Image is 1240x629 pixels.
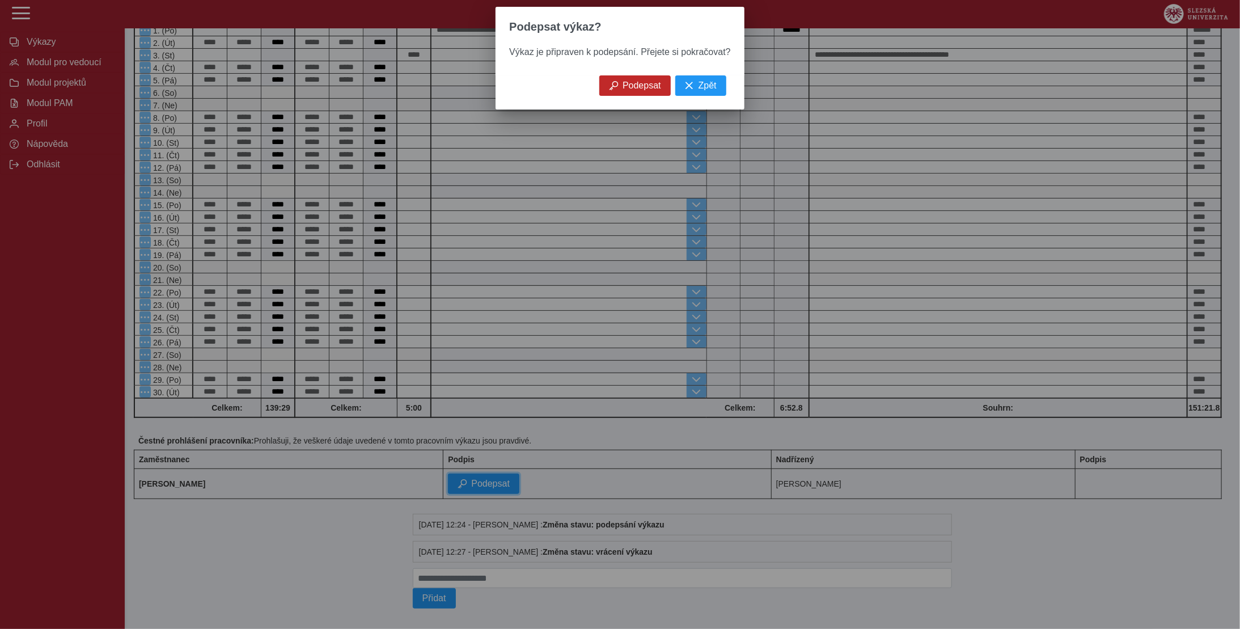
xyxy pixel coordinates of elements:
span: Zpět [699,81,717,91]
button: Zpět [675,75,726,96]
span: Výkaz je připraven k podepsání. Přejete si pokračovat? [509,47,730,57]
button: Podepsat [599,75,671,96]
span: Podepsat výkaz? [509,20,601,33]
span: Podepsat [623,81,661,91]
